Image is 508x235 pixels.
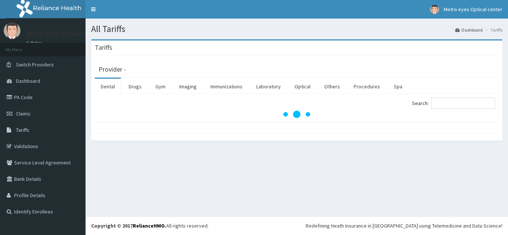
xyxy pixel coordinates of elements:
[99,66,126,73] h3: Provider -
[4,22,20,39] img: User Image
[26,30,102,37] p: Metro eyes Optical center
[86,216,508,235] footer: All rights reserved.
[289,79,316,94] a: Optical
[16,78,40,84] span: Dashboard
[412,98,495,109] label: Search:
[306,222,502,229] div: Redefining Heath Insurance in [GEOGRAPHIC_DATA] using Telemedicine and Data Science!
[133,222,165,229] a: RelianceHMO
[444,6,502,13] span: Metro eyes Optical center
[123,79,148,94] a: Drugs
[250,79,287,94] a: Laboratory
[16,127,29,133] span: Tariffs
[16,110,30,117] span: Claims
[26,40,44,46] a: Online
[430,5,439,14] img: User Image
[205,79,248,94] a: Immunizations
[348,79,386,94] a: Procedures
[455,27,483,33] a: Dashboard
[318,79,346,94] a: Others
[173,79,203,94] a: Imaging
[91,222,166,229] strong: Copyright © 2017 .
[483,27,502,33] li: Tariffs
[95,44,112,51] h3: Tariffs
[95,79,121,94] a: Dental
[388,79,408,94] a: Spa
[16,61,54,68] span: Switch Providers
[282,99,312,129] svg: audio-loading
[431,98,495,109] input: Search:
[91,24,502,34] h1: All Tariffs
[149,79,171,94] a: Gym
